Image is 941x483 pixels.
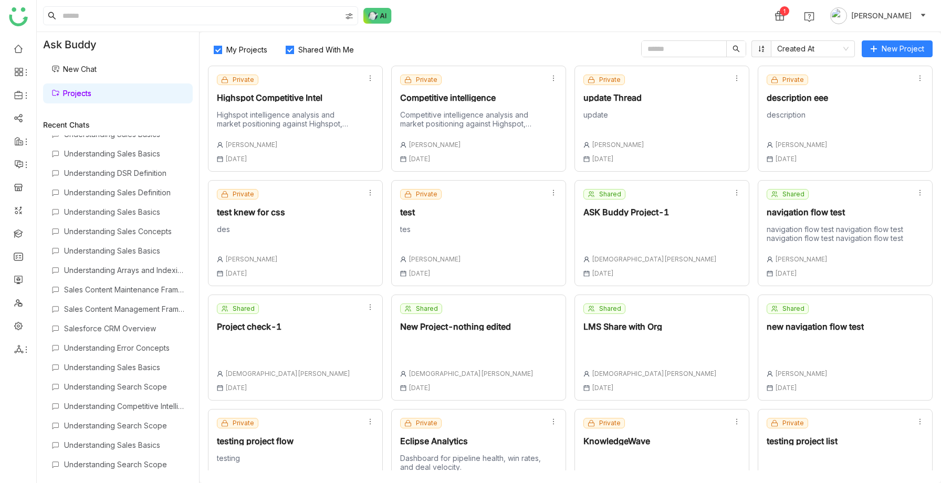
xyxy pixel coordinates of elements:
div: tes [400,225,461,239]
div: test [400,208,461,216]
div: Eclipse Analytics [400,437,541,445]
span: [DATE] [775,269,797,277]
span: New Project [882,43,924,55]
span: Private [416,75,437,85]
span: Private [233,75,254,85]
div: description eee [767,93,828,102]
div: Project check-1 [217,322,350,331]
div: Understanding Sales Basics [64,363,184,372]
div: testing project flow [217,437,294,445]
span: [DATE] [592,155,614,163]
span: [PERSON_NAME] [592,141,644,149]
div: new navigation flow test [767,322,864,331]
img: avatar [830,7,847,24]
img: search-type.svg [345,12,353,20]
span: [DEMOGRAPHIC_DATA][PERSON_NAME] [225,370,350,377]
span: Private [782,75,804,85]
span: Private [416,418,437,428]
div: update [583,110,644,125]
span: [DEMOGRAPHIC_DATA][PERSON_NAME] [409,370,534,377]
div: Sales Content Maintenance Framework [64,285,184,294]
span: [DATE] [775,155,797,163]
div: description [767,110,828,125]
span: [DATE] [409,155,431,163]
div: Understanding Search Scope [64,421,184,430]
span: [PERSON_NAME] [225,141,278,149]
div: des [217,225,285,239]
button: [PERSON_NAME] [828,7,928,24]
span: Private [416,190,437,199]
span: Private [599,418,621,428]
div: Ask Buddy [37,32,199,57]
span: Private [233,418,254,428]
span: Shared [599,190,621,199]
span: Shared [782,304,804,313]
div: testing project list [767,437,838,445]
div: Understanding Sales Basics [64,149,184,158]
span: [DEMOGRAPHIC_DATA][PERSON_NAME] [592,370,717,377]
span: My Projects [222,45,271,54]
div: Dashboard for pipeline health, win rates, and deal velocity. [400,454,541,471]
span: Private [233,190,254,199]
div: Competitive intelligence analysis and market positioning against Highspot, curated resources inst... [400,110,541,128]
span: [DATE] [592,269,614,277]
div: Highspot Competitive Intel [217,93,358,102]
span: Shared [599,304,621,313]
div: Understanding Sales Definition [64,188,184,197]
span: [DATE] [409,384,431,392]
span: [DATE] [225,384,247,392]
span: [DATE] [592,384,614,392]
span: [DATE] [409,269,431,277]
img: help.svg [804,12,814,22]
div: Understanding Sales Concepts [64,227,184,236]
div: Understanding Error Concepts [64,343,184,352]
div: navigation flow test navigation flow test navigation flow test navigation flow test [767,225,908,243]
span: [PERSON_NAME] [225,255,278,263]
div: 1 [780,6,789,16]
div: KnowledgeWave [583,437,650,445]
div: test knew for css [217,208,285,216]
div: Sales Content Management Framework [64,304,184,313]
span: [PERSON_NAME] [775,255,828,263]
span: [DATE] [225,155,247,163]
a: Projects [51,89,91,98]
div: Understanding DSR Definition [64,169,184,177]
img: ask-buddy-normal.svg [363,8,392,24]
span: [PERSON_NAME] [775,370,828,377]
span: [PERSON_NAME] [775,141,828,149]
span: [PERSON_NAME] [409,255,461,263]
span: Shared With Me [294,45,358,54]
div: New Project-nothing edited [400,322,534,331]
div: Salesforce CRM Overview [64,324,184,333]
div: Understanding Competitive Intelligence [64,402,184,411]
span: [PERSON_NAME] [851,10,912,22]
span: Shared [416,304,438,313]
div: testing [217,454,294,468]
div: Highspot intelligence analysis and market positioning against Highspot, curated resources instantly. [217,110,358,128]
img: logo [9,7,28,26]
span: [DATE] [775,384,797,392]
div: Understanding Sales Basics [64,246,184,255]
div: ASK Buddy Project-1 [583,208,717,216]
div: navigation flow test [767,208,908,216]
div: update Thread [583,93,644,102]
div: Understanding Sales Basics [64,440,184,449]
span: [DATE] [225,269,247,277]
div: Understanding Search Scope [64,460,184,469]
span: Private [782,418,804,428]
div: Understanding Sales Basics [64,207,184,216]
a: New Chat [51,65,97,73]
span: Shared [782,190,804,199]
span: [DEMOGRAPHIC_DATA][PERSON_NAME] [592,255,717,263]
span: Private [599,75,621,85]
div: LMS Share with Org [583,322,717,331]
div: Understanding Search Scope [64,382,184,391]
span: Shared [233,304,255,313]
div: Understanding Arrays and Indexing [64,266,184,275]
nz-select-item: Created At [777,41,849,57]
div: Recent Chats [43,120,193,129]
div: Competitive intelligence [400,93,541,102]
span: [PERSON_NAME] [409,141,461,149]
button: New Project [862,40,933,57]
